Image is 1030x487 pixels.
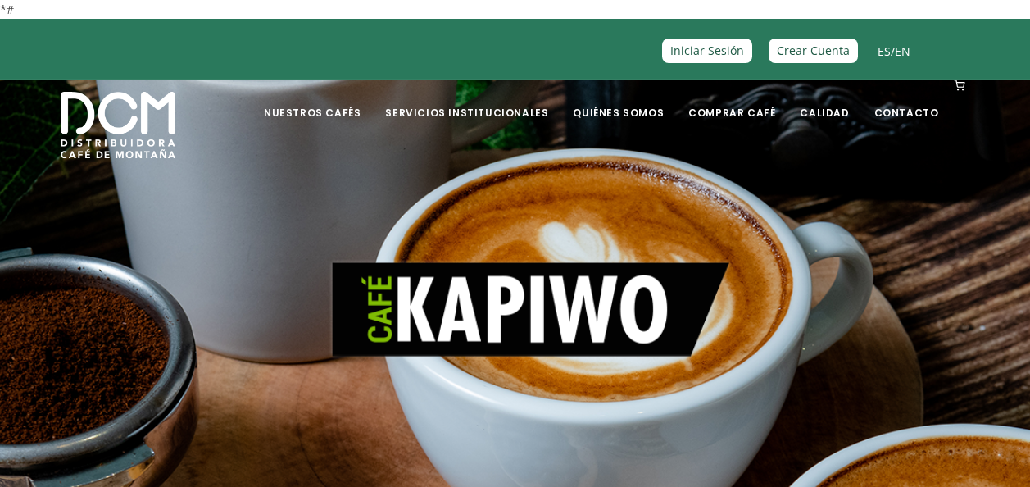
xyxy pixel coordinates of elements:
[878,43,891,59] a: ES
[678,81,785,120] a: Comprar Café
[790,81,859,120] a: Calidad
[769,39,858,62] a: Crear Cuenta
[895,43,910,59] a: EN
[563,81,674,120] a: Quiénes Somos
[254,81,370,120] a: Nuestros Cafés
[864,81,949,120] a: Contacto
[375,81,558,120] a: Servicios Institucionales
[878,42,910,61] span: /
[662,39,752,62] a: Iniciar Sesión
